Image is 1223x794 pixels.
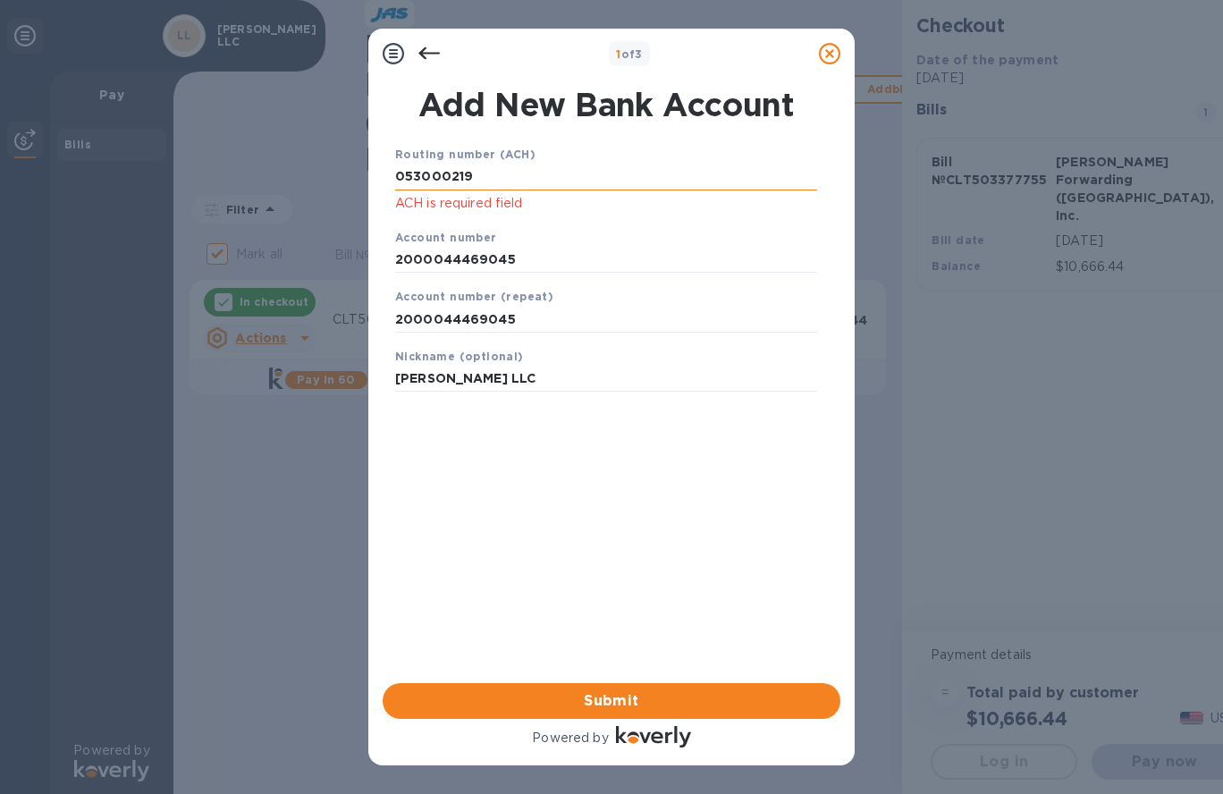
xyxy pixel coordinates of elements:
b: of 3 [616,47,643,61]
b: Routing number (ACH) [395,148,536,161]
input: Enter account number [395,247,817,274]
p: ACH is required field [395,193,817,214]
button: Submit [383,683,840,719]
b: Account number (repeat) [395,290,553,303]
img: Logo [616,726,691,748]
input: Enter account number [395,306,817,333]
span: Submit [397,690,826,712]
h1: Add New Bank Account [384,86,828,123]
b: Account number [395,231,497,244]
input: Enter routing number [395,164,817,190]
p: Powered by [532,729,608,748]
input: Enter nickname [395,366,817,393]
span: 1 [616,47,620,61]
b: Nickname (optional) [395,350,524,363]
